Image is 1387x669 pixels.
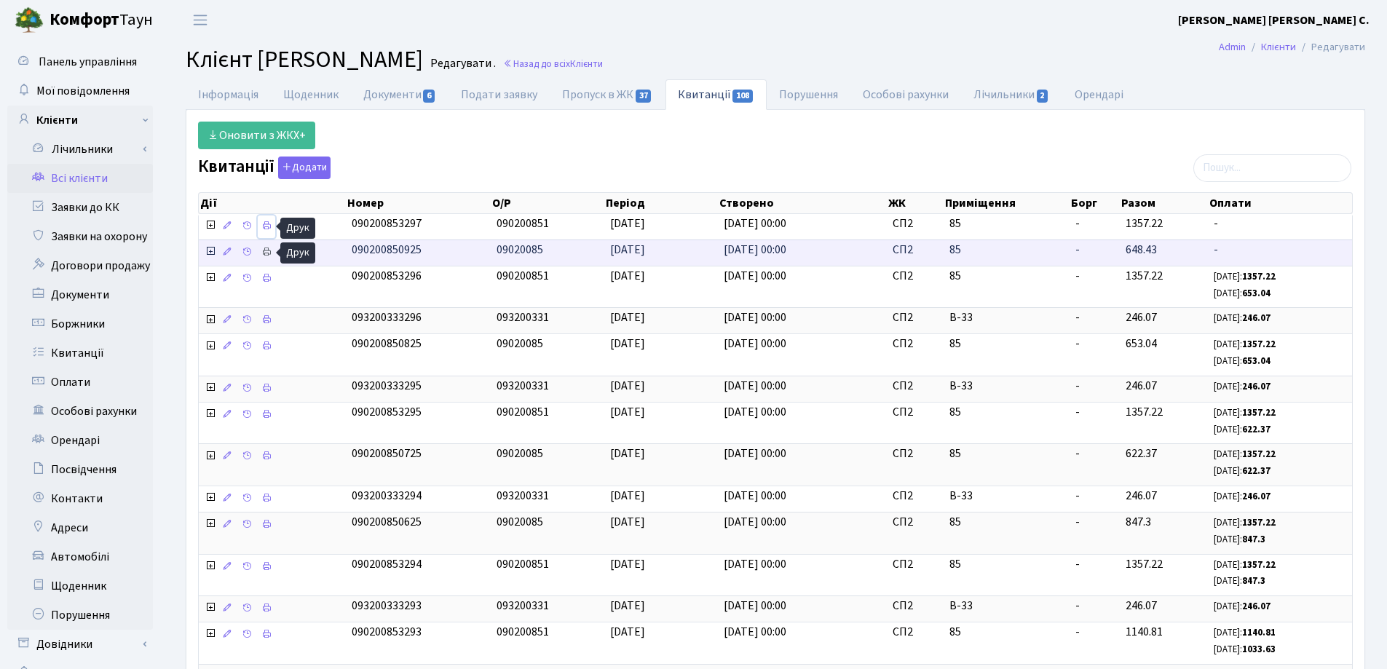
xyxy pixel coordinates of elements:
b: Комфорт [50,8,119,31]
span: 85 [949,556,1064,573]
th: Приміщення [944,193,1070,213]
span: - [1075,404,1080,420]
small: [DATE]: [1214,312,1271,325]
th: Період [604,193,718,213]
span: 1357.22 [1126,268,1163,284]
a: Боржники [7,309,153,339]
span: 090200853297 [352,215,422,231]
div: Друк [280,242,315,264]
span: [DATE] [610,242,645,258]
a: Лічильники [17,135,153,164]
a: Документи [351,79,448,110]
b: 1357.22 [1242,558,1276,571]
a: Мої повідомлення [7,76,153,106]
th: Борг [1070,193,1120,213]
span: [DATE] 00:00 [724,514,786,530]
span: [DATE] [610,336,645,352]
span: В-33 [949,309,1064,326]
span: 090200851 [497,404,549,420]
a: Довідники [7,630,153,659]
span: - [1075,378,1080,394]
a: Квитанції [665,79,767,110]
span: [DATE] [610,598,645,614]
b: 622.37 [1242,423,1271,436]
small: [DATE]: [1214,355,1271,368]
span: СП2 [893,309,937,326]
small: [DATE]: [1214,626,1276,639]
span: 246.07 [1126,488,1157,504]
b: 246.07 [1242,380,1271,393]
span: 1357.22 [1126,556,1163,572]
span: [DATE] 00:00 [724,215,786,231]
span: - [1075,336,1080,352]
span: 85 [949,446,1064,462]
span: 85 [949,268,1064,285]
a: Admin [1219,39,1246,55]
span: 85 [949,514,1064,531]
b: 847.3 [1242,533,1265,546]
small: [DATE]: [1214,380,1271,393]
span: 090200853295 [352,404,422,420]
a: Орендарі [7,426,153,455]
span: СП2 [893,598,937,614]
b: 1357.22 [1242,406,1276,419]
span: 1357.22 [1126,215,1163,231]
img: logo.png [15,6,44,35]
a: Особові рахунки [7,397,153,426]
span: 090200850925 [352,242,422,258]
small: [DATE]: [1214,338,1276,351]
span: [DATE] [610,446,645,462]
b: 847.3 [1242,574,1265,587]
a: Оплати [7,368,153,397]
div: Друк [280,218,315,239]
span: 090200851 [497,268,549,284]
span: 093200331 [497,488,549,504]
span: 85 [949,215,1064,232]
span: 090200851 [497,556,549,572]
span: [DATE] 00:00 [724,268,786,284]
small: Редагувати . [427,57,496,71]
span: В-33 [949,488,1064,504]
nav: breadcrumb [1197,32,1387,63]
button: Квитанції [278,157,331,179]
b: 622.37 [1242,464,1271,478]
span: 85 [949,242,1064,258]
span: 090200851 [497,215,549,231]
span: [DATE] 00:00 [724,556,786,572]
span: 093200331 [497,378,549,394]
span: СП2 [893,378,937,395]
a: Заявки до КК [7,193,153,222]
span: 090200853293 [352,624,422,640]
span: [DATE] [610,378,645,394]
a: Порушення [767,79,850,110]
span: [DATE] 00:00 [724,598,786,614]
span: Клієнт [PERSON_NAME] [186,43,423,76]
span: 090200850725 [352,446,422,462]
small: [DATE]: [1214,558,1276,571]
span: 09020085 [497,514,543,530]
a: Всі клієнти [7,164,153,193]
span: [DATE] 00:00 [724,446,786,462]
span: Панель управління [39,54,137,70]
a: Особові рахунки [850,79,961,110]
span: - [1075,624,1080,640]
small: [DATE]: [1214,406,1276,419]
span: 1357.22 [1126,404,1163,420]
th: ЖК [887,193,943,213]
span: 090200850625 [352,514,422,530]
span: 1140.81 [1126,624,1163,640]
span: - [1075,514,1080,530]
a: Контакти [7,484,153,513]
small: [DATE]: [1214,490,1271,503]
span: 090200851 [497,624,549,640]
a: Клієнти [7,106,153,135]
small: [DATE]: [1214,287,1271,300]
span: 85 [949,336,1064,352]
span: [DATE] 00:00 [724,624,786,640]
small: [DATE]: [1214,464,1271,478]
span: - [1075,598,1080,614]
span: Таун [50,8,153,33]
span: 85 [949,404,1064,421]
span: [DATE] 00:00 [724,488,786,504]
b: 653.04 [1242,287,1271,300]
